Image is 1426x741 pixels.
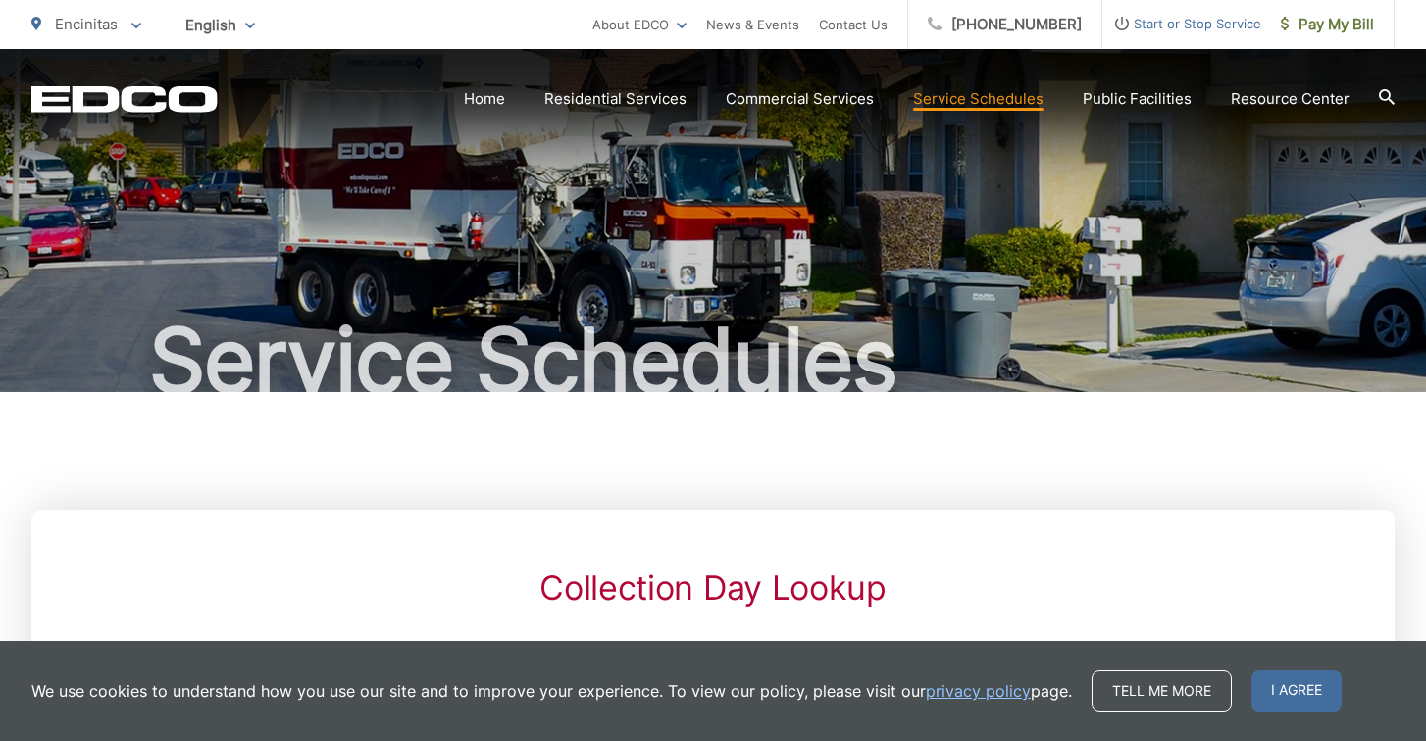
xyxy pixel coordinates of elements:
[31,312,1395,410] h1: Service Schedules
[926,679,1031,703] a: privacy policy
[318,568,1108,608] h2: Collection Day Lookup
[1092,670,1232,712] a: Tell me more
[819,13,888,36] a: Contact Us
[31,679,1072,703] p: We use cookies to understand how you use our site and to improve your experience. To view our pol...
[1251,670,1342,712] span: I agree
[592,13,687,36] a: About EDCO
[55,15,118,33] span: Encinitas
[171,8,270,42] span: English
[1231,87,1350,111] a: Resource Center
[706,13,799,36] a: News & Events
[1281,13,1374,36] span: Pay My Bill
[464,87,505,111] a: Home
[1083,87,1192,111] a: Public Facilities
[544,87,687,111] a: Residential Services
[726,87,874,111] a: Commercial Services
[913,87,1044,111] a: Service Schedules
[31,85,218,113] a: EDCD logo. Return to the homepage.
[318,637,1108,661] p: Please enter your address below to find your service schedule:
